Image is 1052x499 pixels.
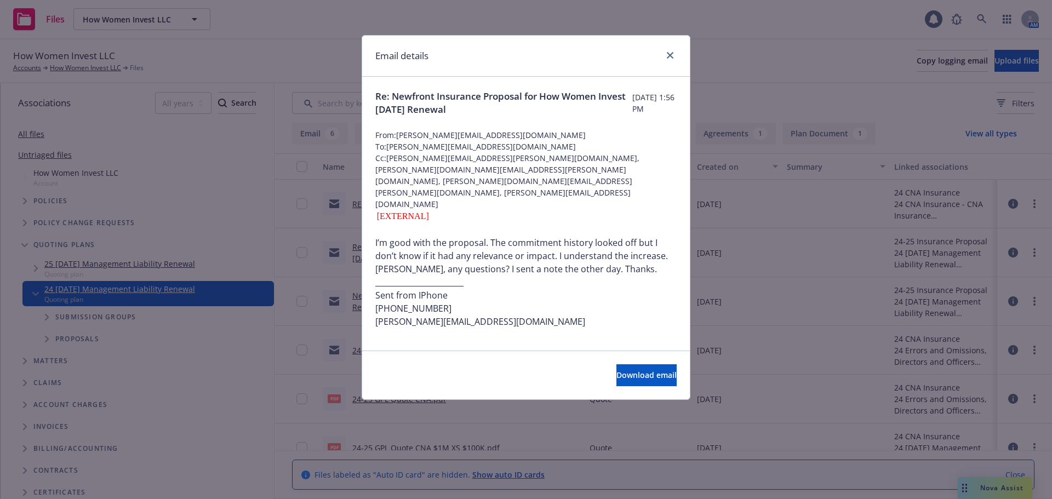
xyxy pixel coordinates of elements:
span: [DATE] 1:56 PM [632,91,677,114]
div: Sent from IPhone [375,276,677,354]
span: Download email [616,370,677,380]
h1: Email details [375,49,428,63]
span: Cc: [PERSON_NAME][EMAIL_ADDRESS][PERSON_NAME][DOMAIN_NAME], [PERSON_NAME][DOMAIN_NAME][EMAIL_ADDR... [375,152,677,210]
button: Download email [616,364,677,386]
a: close [664,49,677,62]
div: [PERSON_NAME][EMAIL_ADDRESS][DOMAIN_NAME] [375,315,677,328]
div: [PHONE_NUMBER] [375,302,677,315]
span: To: [PERSON_NAME][EMAIL_ADDRESS][DOMAIN_NAME] [375,141,677,152]
span: _______________________ [375,276,464,288]
div: [EXTERNAL] [375,210,677,223]
span: Re: Newfront Insurance Proposal for How Women Invest [DATE] Renewal [375,90,632,116]
span: From: [PERSON_NAME][EMAIL_ADDRESS][DOMAIN_NAME] [375,129,677,141]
